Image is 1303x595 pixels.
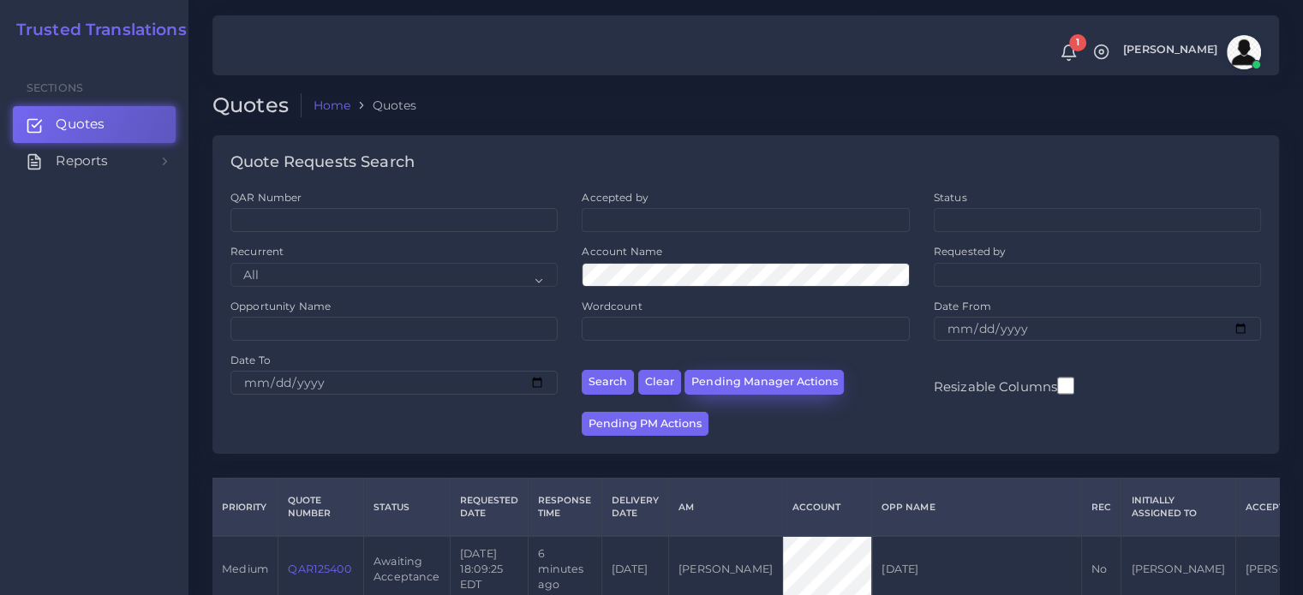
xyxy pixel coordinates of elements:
a: Reports [13,143,176,179]
a: Quotes [13,106,176,142]
a: Home [314,97,351,114]
th: REC [1081,479,1121,537]
span: 1 [1069,34,1086,51]
button: Pending Manager Actions [684,370,844,395]
label: Opportunity Name [230,299,331,313]
label: Account Name [582,244,662,259]
th: Delivery Date [601,479,668,537]
th: Response Time [529,479,601,537]
th: Priority [212,479,278,537]
th: AM [668,479,782,537]
label: Recurrent [230,244,284,259]
span: Sections [27,81,83,94]
span: Quotes [56,115,105,134]
th: Quote Number [278,479,364,537]
label: Accepted by [582,190,649,205]
input: Resizable Columns [1057,375,1074,396]
h2: Quotes [212,93,302,118]
th: Initially Assigned to [1121,479,1235,537]
label: Resizable Columns [934,375,1074,396]
label: Date From [934,299,991,313]
th: Opp Name [872,479,1082,537]
a: [PERSON_NAME]avatar [1115,35,1267,69]
th: Requested Date [450,479,528,537]
label: Requested by [934,244,1007,259]
label: Wordcount [582,299,642,313]
th: Status [364,479,451,537]
li: Quotes [350,97,416,114]
span: medium [222,562,268,575]
button: Pending PM Actions [582,412,708,437]
h4: Quote Requests Search [230,153,415,172]
span: Reports [56,152,108,170]
a: 1 [1054,44,1084,62]
button: Clear [638,370,681,395]
a: Trusted Translations [4,21,187,40]
label: Status [934,190,967,205]
a: QAR125400 [288,562,350,575]
span: [PERSON_NAME] [1123,45,1217,56]
label: QAR Number [230,190,302,205]
img: avatar [1227,35,1261,69]
th: Account [783,479,872,537]
label: Date To [230,353,271,367]
button: Search [582,370,634,395]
